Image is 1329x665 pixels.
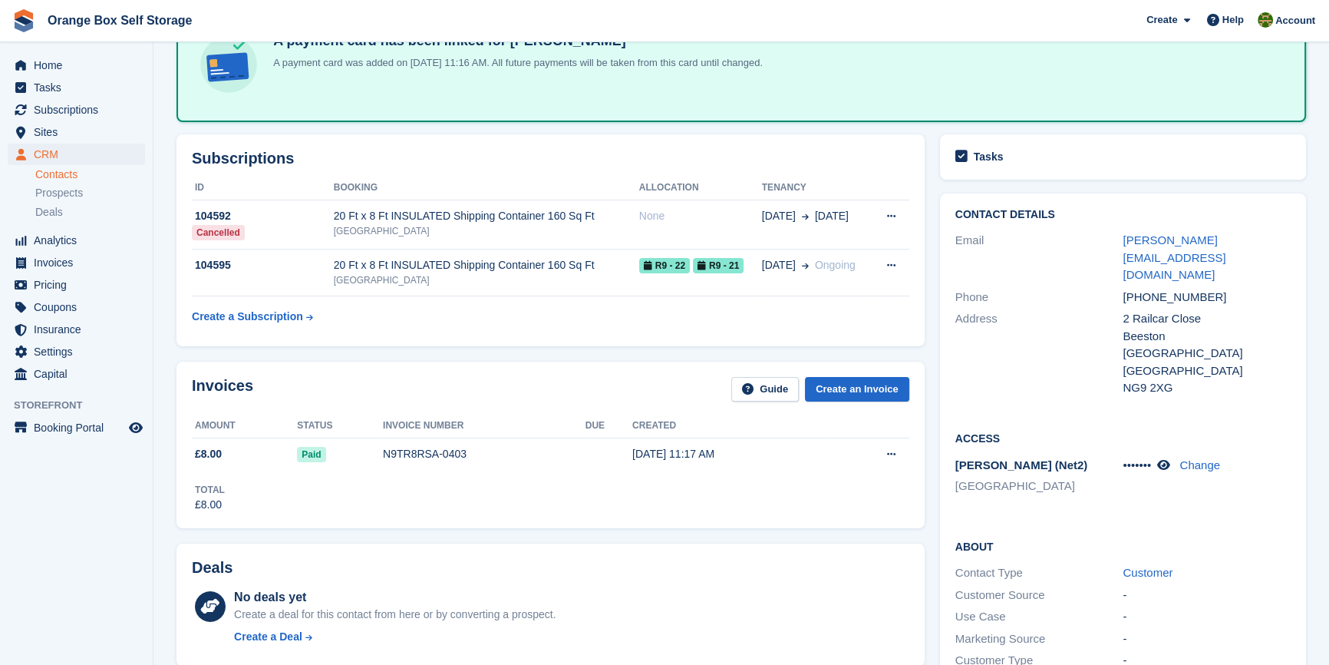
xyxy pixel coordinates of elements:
th: Tenancy [762,176,872,200]
div: Contact Type [955,564,1123,582]
a: menu [8,319,145,340]
h2: Access [955,430,1291,445]
div: [GEOGRAPHIC_DATA] [1123,362,1291,380]
a: menu [8,77,145,98]
th: Invoice number [383,414,585,438]
h2: Contact Details [955,209,1291,221]
span: Insurance [34,319,126,340]
span: Booking Portal [34,417,126,438]
a: Contacts [35,167,145,182]
span: Invoices [34,252,126,273]
a: menu [8,363,145,385]
a: menu [8,417,145,438]
span: [DATE] [762,257,796,273]
div: - [1123,630,1291,648]
div: None [639,208,762,224]
img: stora-icon-8386f47178a22dfd0bd8f6a31ec36ba5ce8667c1dd55bd0f319d3a0aa187defe.svg [12,9,35,32]
div: N9TR8RSA-0403 [383,446,585,462]
div: 104595 [192,257,334,273]
span: Coupons [34,296,126,318]
a: [PERSON_NAME][EMAIL_ADDRESS][DOMAIN_NAME] [1123,233,1225,281]
div: NG9 2XG [1123,379,1291,397]
span: R9 - 21 [693,258,744,273]
div: - [1123,608,1291,626]
div: Customer Source [955,587,1123,604]
a: menu [8,274,145,296]
span: [DATE] [815,208,849,224]
div: 104592 [192,208,334,224]
div: 20 Ft x 8 Ft INSULATED Shipping Container 160 Sq Ft [334,208,639,224]
div: 2 Railcar Close [1123,310,1291,328]
a: menu [8,99,145,121]
a: menu [8,252,145,273]
a: Guide [731,377,799,402]
div: [GEOGRAPHIC_DATA] [334,224,639,238]
a: Prospects [35,185,145,201]
span: CRM [34,144,126,165]
h2: Subscriptions [192,150,909,167]
a: Create a Deal [234,629,556,645]
div: Create a Subscription [192,309,303,325]
a: Preview store [127,419,145,437]
span: Help [1222,12,1244,28]
span: Subscriptions [34,99,126,121]
th: Booking [334,176,639,200]
span: Capital [34,363,126,385]
th: Amount [192,414,297,438]
span: Paid [297,447,325,462]
a: menu [8,341,145,362]
span: Account [1275,13,1315,28]
span: Analytics [34,230,126,251]
a: menu [8,144,145,165]
div: No deals yet [234,588,556,607]
span: Home [34,55,126,76]
span: Deals [35,205,63,220]
div: Email [955,232,1123,284]
span: Storefront [14,398,153,413]
div: Beeston [1123,328,1291,346]
span: R9 - 22 [639,258,690,273]
div: - [1123,587,1291,604]
span: Tasks [34,77,126,98]
div: [PHONE_NUMBER] [1123,289,1291,306]
span: Ongoing [815,259,856,271]
a: Change [1179,458,1220,471]
th: Allocation [639,176,762,200]
span: Create [1146,12,1177,28]
a: menu [8,121,145,143]
div: £8.00 [195,497,225,513]
span: Settings [34,341,126,362]
a: Orange Box Self Storage [41,8,199,33]
th: ID [192,176,334,200]
span: Sites [34,121,126,143]
div: Total [195,483,225,497]
a: Customer [1123,566,1172,579]
h2: Invoices [192,377,253,402]
p: A payment card was added on [DATE] 11:16 AM. All future payments will be taken from this card unt... [267,55,763,71]
h2: Tasks [974,150,1004,164]
img: card-linked-ebf98d0992dc2aeb22e95c0e3c79077019eb2392cfd83c6a337811c24bc77127.svg [196,32,261,97]
div: [DATE] 11:17 AM [632,446,831,462]
a: Create a Subscription [192,303,313,331]
div: [GEOGRAPHIC_DATA] [334,273,639,287]
li: [GEOGRAPHIC_DATA] [955,478,1123,495]
th: Due [585,414,632,438]
span: [DATE] [762,208,796,224]
th: Status [297,414,383,438]
div: [GEOGRAPHIC_DATA] [1123,345,1291,362]
div: Phone [955,289,1123,306]
div: Cancelled [192,225,245,240]
div: Create a Deal [234,629,302,645]
span: ••••••• [1123,458,1151,471]
h2: About [955,538,1291,554]
div: Create a deal for this contact from here or by converting a prospect. [234,607,556,623]
a: menu [8,230,145,251]
span: [PERSON_NAME] (Net2) [955,458,1088,471]
span: Pricing [34,274,126,296]
a: menu [8,296,145,318]
th: Created [632,414,831,438]
span: £8.00 [195,446,222,462]
div: 20 Ft x 8 Ft INSULATED Shipping Container 160 Sq Ft [334,257,639,273]
div: Address [955,310,1123,397]
a: Deals [35,204,145,220]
